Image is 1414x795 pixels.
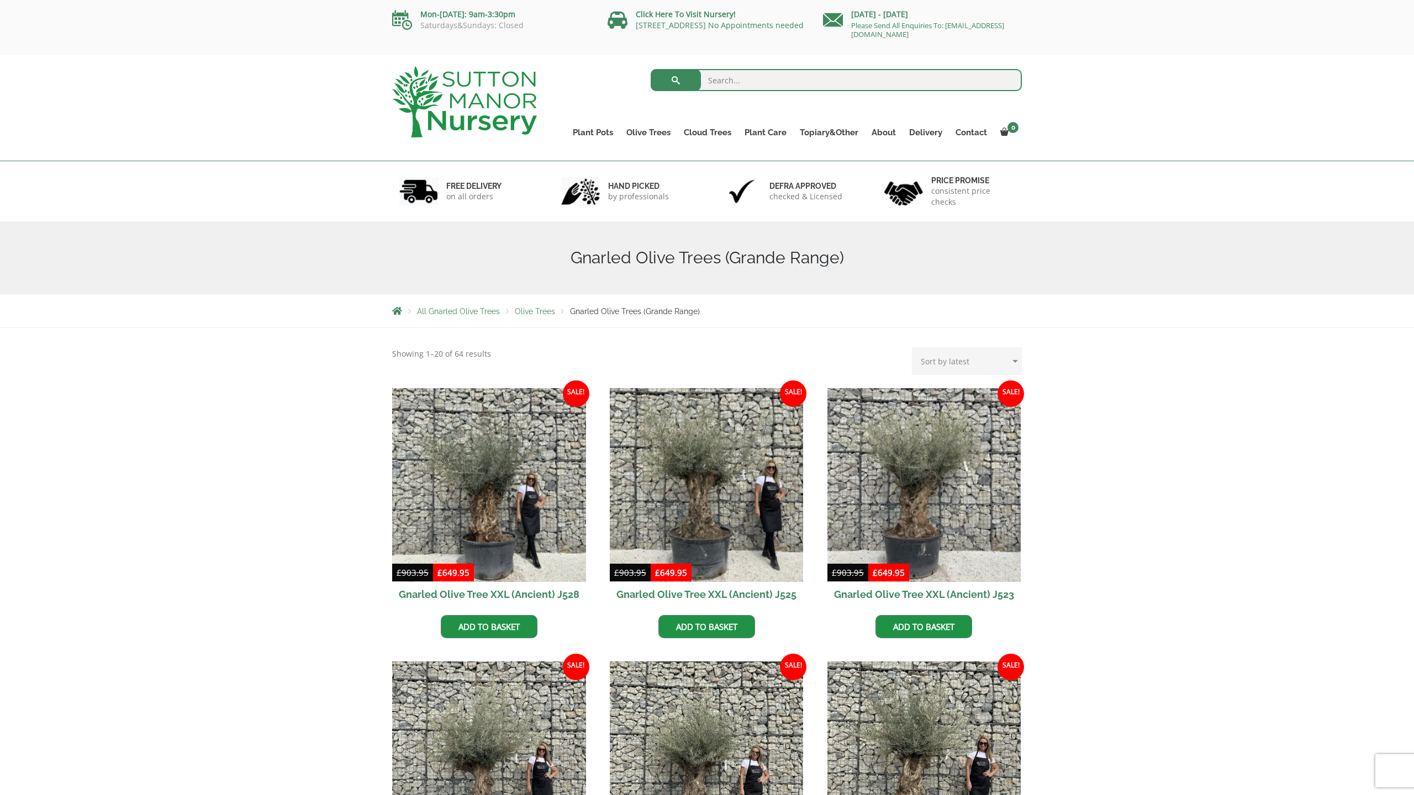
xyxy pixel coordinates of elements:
[392,306,1022,315] nav: Breadcrumbs
[931,176,1015,185] h6: Price promise
[392,582,586,607] h2: Gnarled Olive Tree XXL (Ancient) J528
[780,654,806,680] span: Sale!
[875,615,972,638] a: Add to basket: “Gnarled Olive Tree XXL (Ancient) J523”
[608,191,669,202] p: by professionals
[446,191,502,202] p: on all orders
[563,380,589,407] span: Sale!
[515,307,555,316] a: Olive Trees
[397,567,429,578] bdi: 903.95
[651,69,1022,91] input: Search...
[441,615,537,638] a: Add to basket: “Gnarled Olive Tree XXL (Ancient) J528”
[610,388,804,607] a: Sale! Gnarled Olive Tree XXL (Ancient) J525
[832,567,864,578] bdi: 903.95
[1007,122,1019,133] span: 0
[994,125,1022,140] a: 0
[793,125,865,140] a: Topiary&Other
[614,567,646,578] bdi: 903.95
[658,615,755,638] a: Add to basket: “Gnarled Olive Tree XXL (Ancient) J525”
[873,567,905,578] bdi: 649.95
[561,177,600,205] img: 2.jpg
[722,177,761,205] img: 3.jpg
[998,380,1024,407] span: Sale!
[392,347,491,361] p: Showing 1–20 of 64 results
[827,582,1021,607] h2: Gnarled Olive Tree XXL (Ancient) J523
[931,185,1015,208] p: consistent price checks
[998,654,1024,680] span: Sale!
[610,388,804,582] img: Gnarled Olive Tree XXL (Ancient) J525
[620,125,677,140] a: Olive Trees
[392,388,586,582] img: Gnarled Olive Tree XXL (Ancient) J528
[865,125,903,140] a: About
[446,181,502,191] h6: FREE DELIVERY
[677,125,738,140] a: Cloud Trees
[570,307,700,316] span: Gnarled Olive Trees (Grande Range)
[566,125,620,140] a: Plant Pots
[949,125,994,140] a: Contact
[392,21,591,30] p: Saturdays&Sundays: Closed
[873,567,878,578] span: £
[832,567,837,578] span: £
[738,125,793,140] a: Plant Care
[827,388,1021,607] a: Sale! Gnarled Olive Tree XXL (Ancient) J523
[655,567,687,578] bdi: 649.95
[610,582,804,607] h2: Gnarled Olive Tree XXL (Ancient) J525
[399,177,438,205] img: 1.jpg
[437,567,442,578] span: £
[769,181,842,191] h6: Defra approved
[823,8,1022,21] p: [DATE] - [DATE]
[392,388,586,607] a: Sale! Gnarled Olive Tree XXL (Ancient) J528
[392,8,591,21] p: Mon-[DATE]: 9am-3:30pm
[884,174,923,208] img: 4.jpg
[912,347,1022,375] select: Shop order
[392,248,1022,268] h1: Gnarled Olive Trees (Grande Range)
[397,567,402,578] span: £
[636,9,736,19] a: Click Here To Visit Nursery!
[769,191,842,202] p: checked & Licensed
[827,388,1021,582] img: Gnarled Olive Tree XXL (Ancient) J523
[780,380,806,407] span: Sale!
[417,307,500,316] a: All Gnarled Olive Trees
[655,567,660,578] span: £
[392,66,537,137] img: logo
[437,567,469,578] bdi: 649.95
[851,20,1004,39] a: Please Send All Enquiries To: [EMAIL_ADDRESS][DOMAIN_NAME]
[614,567,619,578] span: £
[563,654,589,680] span: Sale!
[608,181,669,191] h6: hand picked
[636,20,804,30] a: [STREET_ADDRESS] No Appointments needed
[903,125,949,140] a: Delivery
